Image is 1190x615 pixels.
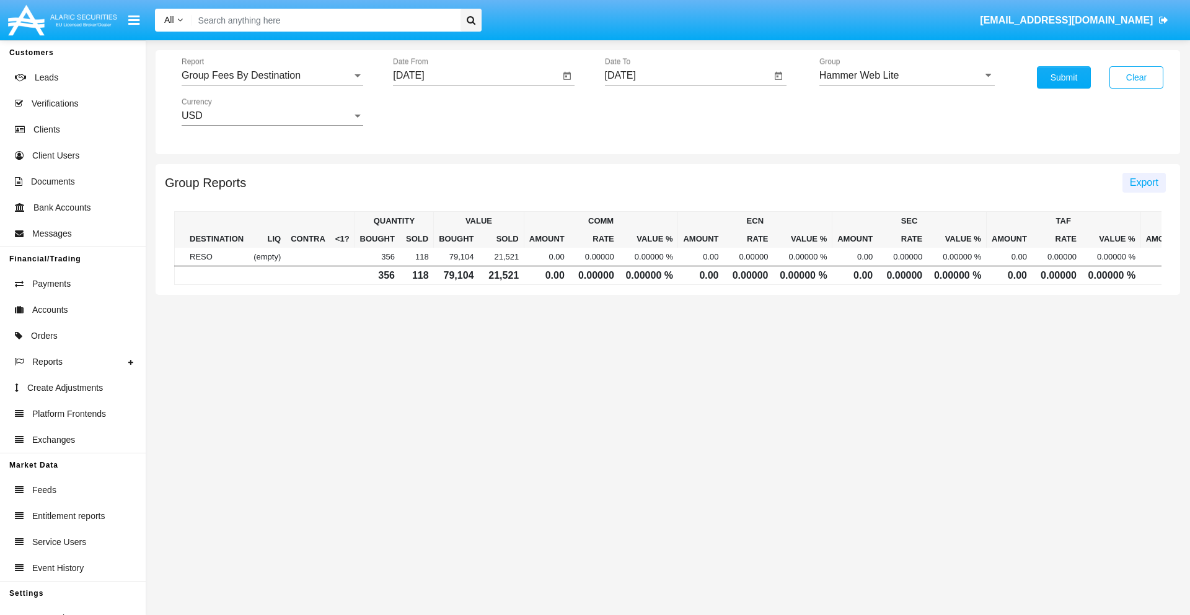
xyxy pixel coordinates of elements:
span: Group Fees By Destination [182,70,301,81]
th: CONTRA [286,212,330,248]
td: 79,104 [434,248,479,266]
span: Client Users [32,149,79,162]
span: [EMAIL_ADDRESS][DOMAIN_NAME] [980,15,1153,25]
td: 0.00000 % [619,248,678,266]
td: 0.00 [986,248,1032,266]
th: Bought [355,230,400,248]
td: 0.00 [678,248,724,266]
th: SEC [832,212,987,230]
span: Export [1130,177,1158,188]
th: LIQ [249,212,286,248]
td: RESO [185,248,249,266]
td: 0.00000 [724,248,773,266]
span: USD [182,110,203,121]
td: 0.00 [524,266,570,285]
span: All [164,15,174,25]
td: 0.00000 [724,266,773,285]
td: 118 [400,248,434,266]
td: 0.00 [678,266,724,285]
a: [EMAIL_ADDRESS][DOMAIN_NAME] [974,3,1175,38]
th: VALUE % [619,230,678,248]
h5: Group Reports [165,178,246,188]
td: 0.00000 % [619,266,678,285]
th: ECN [678,212,832,230]
button: Open calendar [560,69,575,84]
td: 21,521 [478,266,524,285]
td: 0.00000 % [1082,266,1140,285]
td: 79,104 [434,266,479,285]
span: Platform Frontends [32,408,106,421]
span: Event History [32,562,84,575]
td: 0.00 [832,266,878,285]
td: 0.00000 % [1082,248,1140,266]
th: AMOUNT [1140,230,1186,248]
th: RATE [878,230,927,248]
td: 0.00000 [878,266,927,285]
span: Accounts [32,303,68,316]
td: 0.00000 % [927,248,986,266]
span: Documents [31,175,75,188]
th: VALUE % [1082,230,1140,248]
td: 0.00000 [570,248,619,266]
span: Reports [32,355,63,369]
img: Logo image [6,2,119,38]
span: Feeds [32,484,56,497]
th: VALUE [434,212,524,230]
th: AMOUNT [524,230,570,248]
th: DESTINATION [185,212,249,248]
th: AMOUNT [986,230,1032,248]
span: Clients [33,123,60,136]
th: VALUE % [927,230,986,248]
span: Leads [35,71,58,84]
th: RATE [724,230,773,248]
span: Service Users [32,536,86,549]
th: AMOUNT [832,230,878,248]
th: RATE [1032,230,1082,248]
td: 0.00000 [570,266,619,285]
input: Search [192,9,456,32]
td: 0.00000 % [773,266,832,285]
td: 0.00000 [1032,248,1082,266]
button: Export [1122,173,1166,193]
td: 0.00 [1140,248,1186,266]
td: 0.00000 [1032,266,1082,285]
span: Messages [32,227,72,240]
th: VALUE % [773,230,832,248]
span: Payments [32,277,71,290]
a: All [155,14,192,27]
td: 0.00 [986,266,1032,285]
span: Create Adjustments [27,382,103,395]
th: AMOUNT [678,230,724,248]
td: 0.00000 % [927,266,986,285]
th: QUANTITY [355,212,434,230]
th: Bought [434,230,479,248]
button: Clear [1109,66,1163,89]
th: Sold [400,230,434,248]
span: Bank Accounts [33,201,91,214]
th: Sold [478,230,524,248]
td: 0.00 [832,248,878,266]
td: 356 [355,248,400,266]
th: <1? [330,212,355,248]
td: 118 [400,266,434,285]
button: Submit [1037,66,1091,89]
td: 0.00000 % [773,248,832,266]
th: COMM [524,212,678,230]
span: Exchanges [32,434,75,447]
button: Open calendar [771,69,786,84]
span: Entitlement reports [32,510,105,523]
td: 0.00 [524,248,570,266]
td: 21,521 [478,248,524,266]
th: TAF [986,212,1140,230]
td: 0.00 [1140,266,1186,285]
th: RATE [570,230,619,248]
span: Verifications [32,97,78,110]
td: (empty) [249,248,286,266]
span: Orders [31,329,58,342]
td: 0.00000 [878,248,927,266]
td: 356 [355,266,400,285]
